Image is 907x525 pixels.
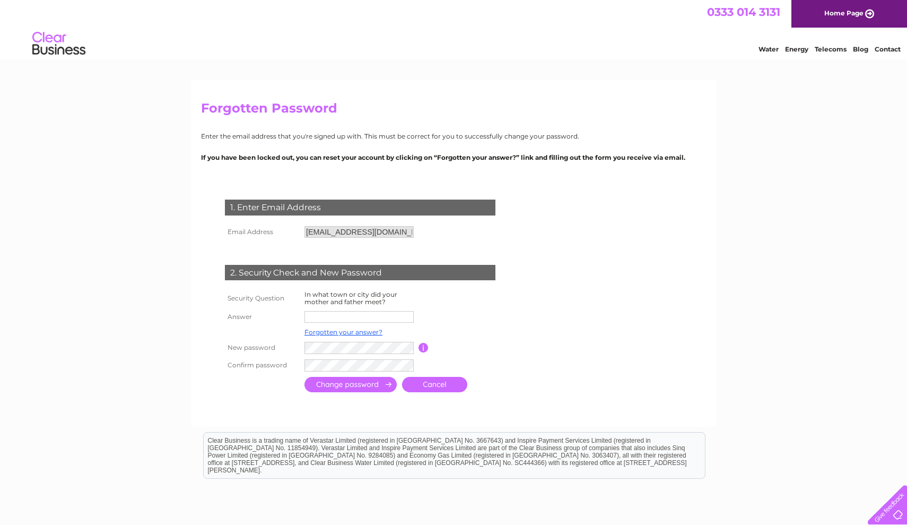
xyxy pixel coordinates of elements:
div: 1. Enter Email Address [225,200,495,216]
div: Clear Business is a trading name of Verastar Limited (registered in [GEOGRAPHIC_DATA] No. 3667643... [204,6,705,51]
p: If you have been locked out, you can reset your account by clicking on “Forgotten your answer?” l... [201,152,706,162]
a: Water [758,45,779,53]
a: Blog [853,45,868,53]
img: logo.png [32,28,86,60]
a: Telecoms [815,45,847,53]
th: Email Address [222,223,302,240]
a: Energy [785,45,808,53]
input: Submit [304,377,397,392]
input: Information [418,343,429,352]
a: Cancel [402,377,467,392]
label: In what town or city did your mother and father meet? [304,290,397,306]
h2: Forgotten Password [201,101,706,121]
a: Forgotten your answer? [304,328,382,336]
a: 0333 014 3131 [707,5,780,19]
a: Contact [875,45,901,53]
div: 2. Security Check and New Password [225,265,495,281]
th: New password [222,339,302,357]
th: Confirm password [222,357,302,374]
th: Security Question [222,288,302,308]
th: Answer [222,308,302,325]
p: Enter the email address that you're signed up with. This must be correct for you to successfully ... [201,131,706,141]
